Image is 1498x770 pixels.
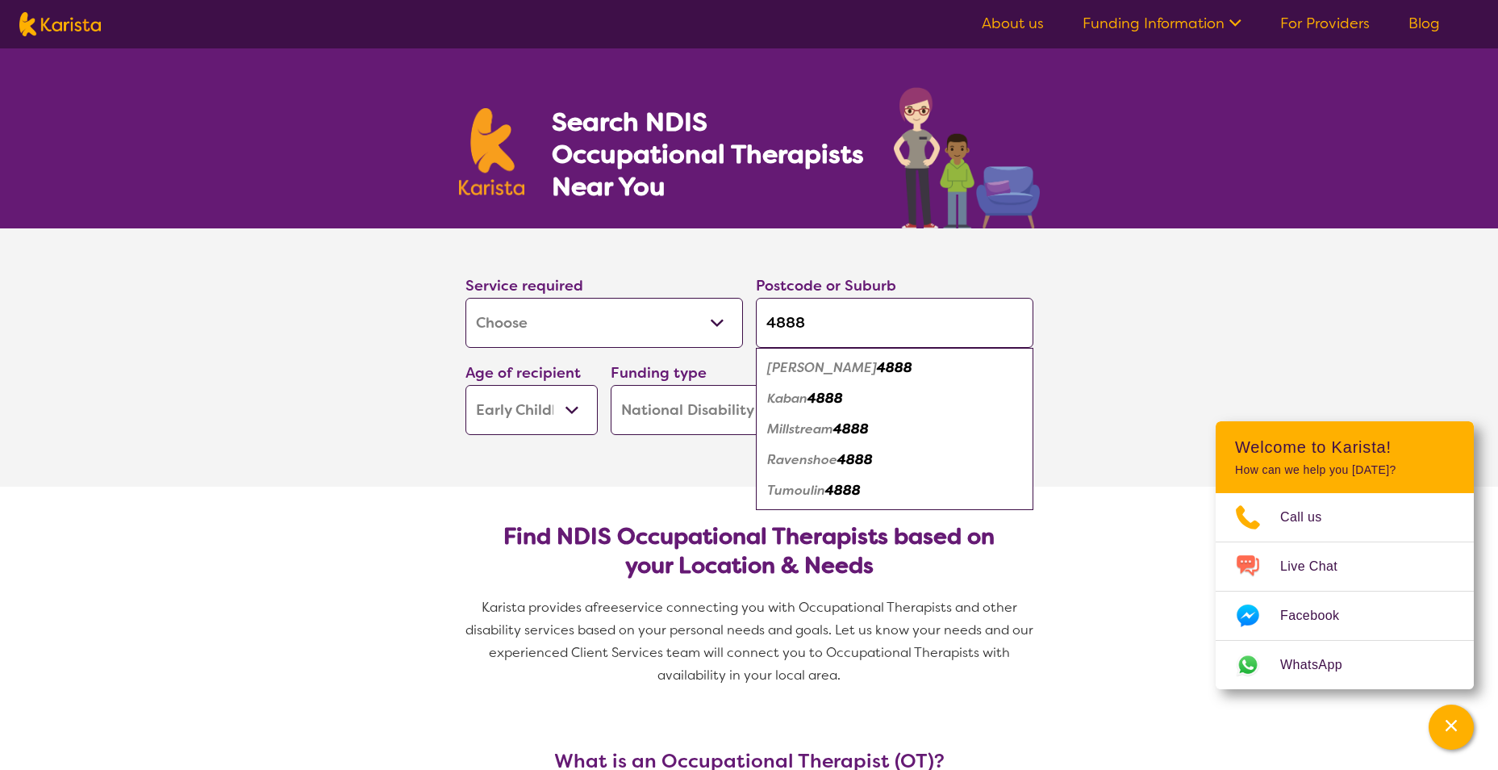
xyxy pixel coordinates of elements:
em: [PERSON_NAME] [767,359,877,376]
span: service connecting you with Occupational Therapists and other disability services based on your p... [465,599,1037,684]
div: Millstream 4888 [764,414,1025,445]
a: Web link opens in a new tab. [1216,641,1474,689]
p: How can we help you [DATE]? [1235,463,1454,477]
em: 4888 [807,390,843,407]
em: 4888 [837,451,873,468]
img: occupational-therapy [894,87,1040,228]
span: Call us [1280,505,1342,529]
em: Kaban [767,390,807,407]
img: Karista logo [19,12,101,36]
label: Funding type [611,363,707,383]
em: Millstream [767,421,833,437]
span: Karista provides a [482,599,593,616]
a: Blog [1408,14,1440,33]
label: Age of recipient [465,363,581,383]
a: Funding Information [1083,14,1241,33]
span: Facebook [1280,604,1358,628]
label: Postcode or Suburb [756,276,896,295]
em: 4888 [833,421,869,437]
div: Tumoulin 4888 [764,475,1025,506]
em: Tumoulin [767,482,825,499]
div: Kaban 4888 [764,383,1025,414]
div: Evelyn 4888 [764,353,1025,383]
a: For Providers [1280,14,1370,33]
div: Channel Menu [1216,421,1474,689]
input: Type [756,298,1033,348]
label: Service required [465,276,583,295]
h2: Find NDIS Occupational Therapists based on your Location & Needs [478,522,1020,580]
h1: Search NDIS Occupational Therapists Near You [552,106,866,203]
em: 4888 [825,482,861,499]
img: Karista logo [459,108,525,195]
span: Live Chat [1280,554,1357,579]
em: Ravenshoe [767,451,837,468]
em: 4888 [877,359,912,376]
div: Ravenshoe 4888 [764,445,1025,475]
h2: Welcome to Karista! [1235,437,1454,457]
button: Channel Menu [1429,705,1474,750]
span: WhatsApp [1280,653,1362,677]
a: About us [982,14,1044,33]
ul: Choose channel [1216,493,1474,689]
span: free [593,599,619,616]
